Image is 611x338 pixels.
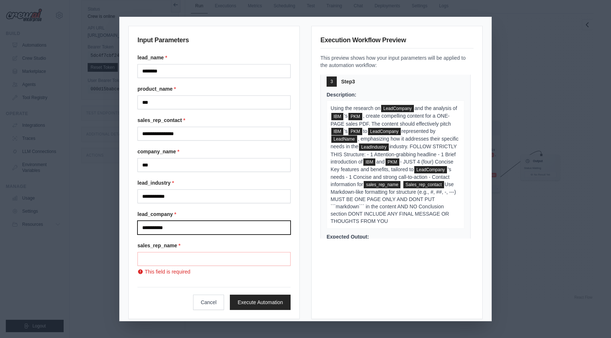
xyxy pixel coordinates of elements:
[331,128,343,135] span: company_name
[348,113,362,120] span: product_name
[137,85,291,93] label: product_name
[344,113,348,119] span: 's
[230,295,291,310] button: Execute Automation
[386,158,399,166] span: product_name
[137,54,291,61] label: lead_name
[363,128,367,134] span: to
[137,242,291,249] label: sales_rep_name
[320,54,474,69] p: This preview shows how your input parameters will be applied to the automation workflow:
[193,295,224,310] button: Cancel
[415,105,457,111] span: and the analysis of
[348,128,362,135] span: product_name
[364,181,400,188] span: sales_rep_name
[368,128,401,135] span: lead_company
[403,181,444,188] span: sales_rep_contact
[402,128,435,134] span: represented by
[137,35,291,48] h3: Input Parameters
[137,148,291,155] label: company_name
[331,105,380,111] span: Using the research on
[331,135,357,143] span: lead_name
[331,159,453,172] span: - JUST 4 (four) Concise Key features and benefits, tailored to
[331,166,451,187] span: 's needs - 1 Concise and strong call-to-action - Contact information for
[331,113,451,126] span: , create compelling content for a ONE-PAGE sales PDF. The content should effectively pitch
[137,211,291,218] label: lead_company
[359,144,388,151] span: lead_industry
[327,234,369,240] span: Expected Output:
[381,105,414,112] span: lead_company
[320,35,474,48] h3: Execution Workflow Preview
[137,268,291,275] p: This field is required
[341,78,355,85] span: Step 3
[327,92,356,98] span: Description:
[376,159,384,165] span: and
[137,179,291,186] label: lead_industry
[414,166,447,173] span: lead_company
[344,128,348,134] span: 's
[331,79,333,84] span: 3
[331,113,343,120] span: company_name
[137,117,291,124] label: sales_rep_contact
[331,144,457,164] span: industry. FOLLOW STRICTLY THIS Structure: - 1 Attention-grabbing headline - 1 Brief introduction of
[331,136,459,149] span: , emphasizing how it addresses their specific needs in the
[363,158,375,166] span: company_name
